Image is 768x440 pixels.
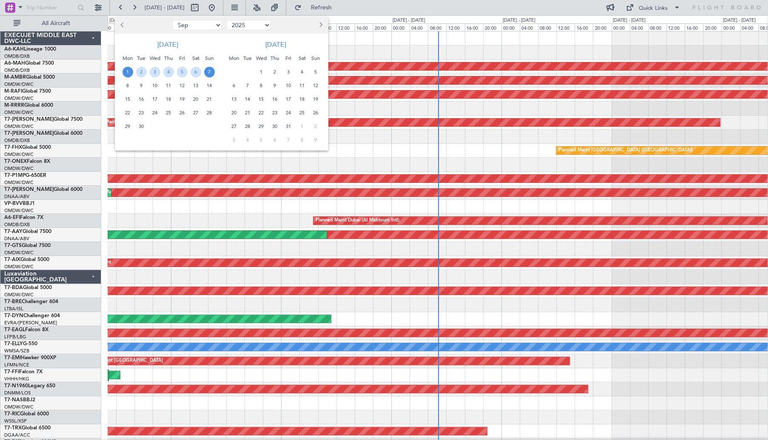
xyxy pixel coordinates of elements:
[268,119,282,133] div: 30-10-2025
[297,135,307,145] span: 8
[254,133,268,147] div: 5-11-2025
[134,51,148,65] div: Tue
[121,65,134,79] div: 1-9-2025
[162,65,175,79] div: 4-9-2025
[163,94,174,105] span: 18
[202,51,216,65] div: Sun
[254,51,268,65] div: Wed
[136,94,147,105] span: 16
[202,106,216,119] div: 28-9-2025
[134,106,148,119] div: 23-9-2025
[297,108,307,118] span: 25
[175,106,189,119] div: 26-9-2025
[270,67,280,77] span: 2
[162,79,175,92] div: 11-9-2025
[136,80,147,91] span: 9
[134,119,148,133] div: 30-9-2025
[227,119,241,133] div: 27-10-2025
[177,108,188,118] span: 26
[282,106,295,119] div: 24-10-2025
[268,51,282,65] div: Thu
[282,133,295,147] div: 7-11-2025
[241,133,254,147] div: 4-11-2025
[268,65,282,79] div: 2-10-2025
[189,106,202,119] div: 27-9-2025
[229,121,239,132] span: 27
[254,92,268,106] div: 15-10-2025
[227,92,241,106] div: 13-10-2025
[241,79,254,92] div: 7-10-2025
[256,67,267,77] span: 1
[254,106,268,119] div: 22-10-2025
[242,121,253,132] span: 28
[204,108,215,118] span: 28
[134,92,148,106] div: 16-9-2025
[310,80,321,91] span: 12
[148,92,162,106] div: 17-9-2025
[241,119,254,133] div: 28-10-2025
[256,94,267,105] span: 15
[270,94,280,105] span: 16
[122,94,133,105] span: 15
[254,79,268,92] div: 8-10-2025
[118,18,128,32] button: Previous month
[175,79,189,92] div: 12-9-2025
[309,106,322,119] div: 26-10-2025
[297,80,307,91] span: 11
[297,121,307,132] span: 1
[297,94,307,105] span: 18
[189,92,202,106] div: 20-9-2025
[121,119,134,133] div: 29-9-2025
[191,108,201,118] span: 27
[121,92,134,106] div: 15-9-2025
[226,20,271,30] select: Select year
[122,67,133,77] span: 1
[121,51,134,65] div: Mon
[241,106,254,119] div: 21-10-2025
[177,67,188,77] span: 5
[241,51,254,65] div: Tue
[295,106,309,119] div: 25-10-2025
[283,67,294,77] span: 3
[227,51,241,65] div: Mon
[136,121,147,132] span: 30
[268,79,282,92] div: 9-10-2025
[189,79,202,92] div: 13-9-2025
[270,80,280,91] span: 9
[121,79,134,92] div: 8-9-2025
[162,92,175,106] div: 18-9-2025
[148,79,162,92] div: 10-9-2025
[309,92,322,106] div: 19-10-2025
[227,79,241,92] div: 6-10-2025
[297,67,307,77] span: 4
[202,79,216,92] div: 14-9-2025
[162,106,175,119] div: 25-9-2025
[122,80,133,91] span: 8
[134,79,148,92] div: 9-9-2025
[148,51,162,65] div: Wed
[204,80,215,91] span: 14
[283,108,294,118] span: 24
[295,51,309,65] div: Sat
[268,106,282,119] div: 23-10-2025
[310,67,321,77] span: 5
[202,92,216,106] div: 21-9-2025
[177,80,188,91] span: 12
[136,67,147,77] span: 2
[189,51,202,65] div: Sat
[310,121,321,132] span: 2
[282,51,295,65] div: Fri
[229,80,239,91] span: 6
[309,65,322,79] div: 5-10-2025
[316,18,325,32] button: Next month
[227,133,241,147] div: 3-11-2025
[283,94,294,105] span: 17
[309,51,322,65] div: Sun
[242,108,253,118] span: 21
[136,108,147,118] span: 23
[163,67,174,77] span: 4
[283,80,294,91] span: 10
[268,92,282,106] div: 16-10-2025
[270,135,280,145] span: 6
[172,20,222,30] select: Select month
